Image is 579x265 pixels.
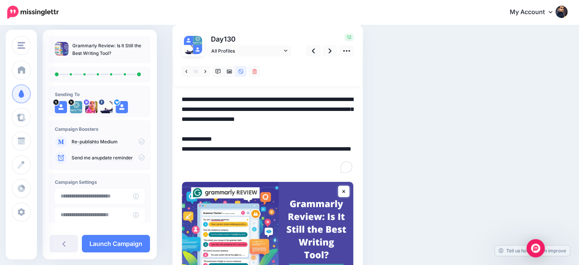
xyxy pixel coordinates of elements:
[76,48,82,54] img: tab_keywords_by_traffic_grey.svg
[20,20,84,26] div: Domain: [DOMAIN_NAME]
[207,45,291,56] a: All Profiles
[21,48,27,54] img: tab_domain_overview_orange.svg
[526,239,545,257] div: Open Intercom Messenger
[84,49,128,54] div: Keywords by Traffic
[72,139,95,145] a: Re-publish
[21,12,37,18] div: v 4.0.24
[502,3,568,22] a: My Account
[72,138,145,145] p: to Medium
[116,101,128,113] img: user_default_image.png
[7,6,59,19] img: Missinglettr
[72,42,145,57] p: Grammarly Review: Is It Still the Best Writing Tool?
[55,42,69,56] img: d36fda74c2f69d7a22f5c3edc2f68996_thumb.jpg
[495,246,570,256] a: Tell us how we can improve
[18,42,25,49] img: menu.png
[55,92,145,97] h4: Sending To
[207,34,292,45] p: Day
[184,36,193,45] img: user_default_image.png
[224,35,236,43] span: 130
[85,101,97,113] img: d4e3d9f8f0501bdc-88716.png
[12,12,18,18] img: logo_orange.svg
[55,179,145,185] h4: Campaign Settings
[72,154,145,161] p: Send me an
[184,45,193,54] img: 358731194_718620323612071_5875523225203371151_n-bsa153721.png
[345,34,354,41] span: 12
[12,20,18,26] img: website_grey.svg
[29,49,68,54] div: Domain Overview
[211,47,282,55] span: All Profiles
[70,101,82,113] img: 5tyPiY3s-78625.jpg
[100,101,113,113] img: 358731194_718620323612071_5875523225203371151_n-bsa153721.png
[55,101,67,113] img: user_default_image.png
[182,95,354,174] textarea: To enrich screen reader interactions, please activate Accessibility in Grammarly extension settings
[97,155,133,161] a: update reminder
[193,45,202,54] img: user_default_image.png
[55,126,145,132] h4: Campaign Boosters
[193,36,202,45] img: 5tyPiY3s-78625.jpg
